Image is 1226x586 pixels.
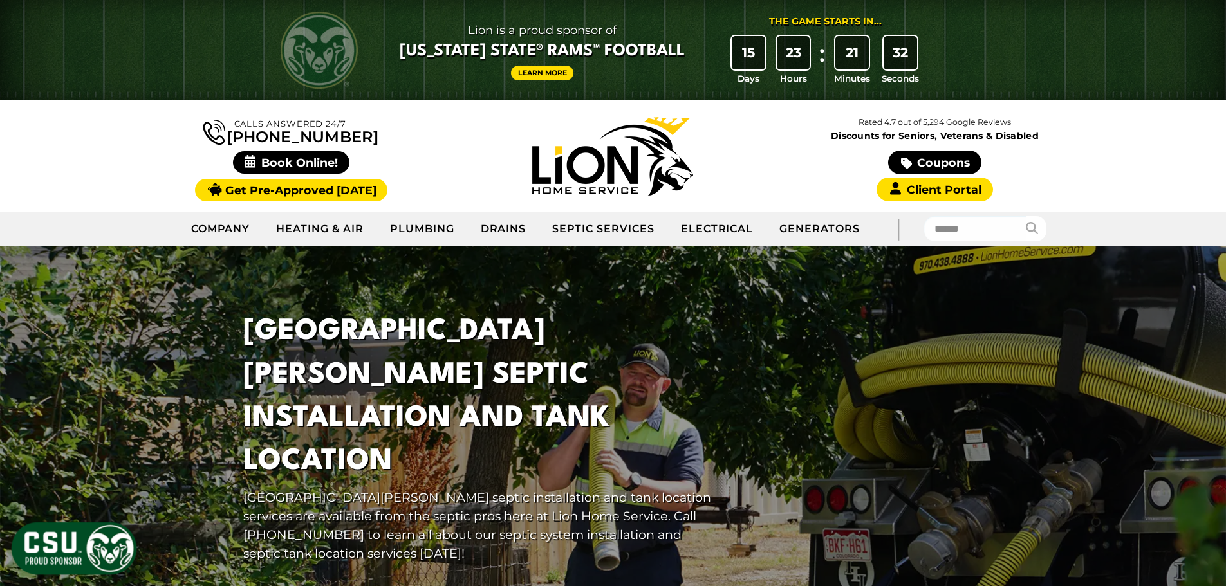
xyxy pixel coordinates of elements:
[532,117,693,196] img: Lion Home Service
[777,131,1093,140] span: Discounts for Seniors, Veterans & Disabled
[195,179,387,201] a: Get Pre-Approved [DATE]
[511,66,574,80] a: Learn More
[10,520,138,576] img: CSU Sponsor Badge
[777,36,810,69] div: 23
[400,20,685,41] span: Lion is a proud sponsor of
[769,15,882,29] div: The Game Starts in...
[243,488,712,562] p: [GEOGRAPHIC_DATA][PERSON_NAME] septic installation and tank location services are available from ...
[882,72,919,85] span: Seconds
[774,115,1095,129] p: Rated 4.7 out of 5,294 Google Reviews
[732,36,765,69] div: 15
[263,213,376,245] a: Heating & Air
[281,12,358,89] img: CSU Rams logo
[400,41,685,62] span: [US_STATE] State® Rams™ Football
[888,151,981,174] a: Coupons
[884,36,917,69] div: 32
[203,117,378,145] a: [PHONE_NUMBER]
[873,212,924,246] div: |
[377,213,468,245] a: Plumbing
[738,72,759,85] span: Days
[766,213,873,245] a: Generators
[178,213,264,245] a: Company
[243,310,712,483] h1: [GEOGRAPHIC_DATA][PERSON_NAME] Septic Installation And Tank Location
[539,213,667,245] a: Septic Services
[877,178,992,201] a: Client Portal
[835,36,869,69] div: 21
[468,213,540,245] a: Drains
[780,72,807,85] span: Hours
[815,36,828,86] div: :
[668,213,767,245] a: Electrical
[233,151,349,174] span: Book Online!
[834,72,870,85] span: Minutes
